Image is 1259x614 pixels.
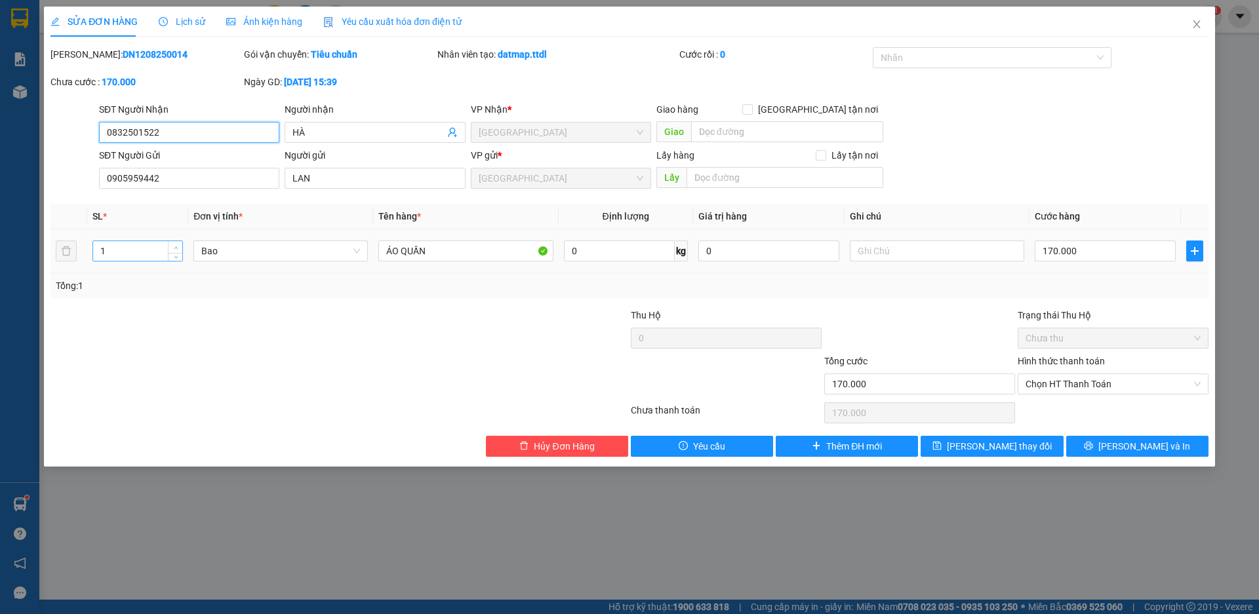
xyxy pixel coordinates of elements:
button: plus [1186,240,1203,261]
div: 360.000 [151,83,288,101]
span: SỬA ĐƠN HÀNG [50,16,138,27]
input: Dọc đường [687,167,883,188]
span: Thu Hộ [631,310,661,320]
span: user-add [447,127,458,138]
span: Lấy hàng [656,150,694,161]
span: Lịch sử [159,16,205,27]
b: Tiêu chuẩn [311,49,357,60]
div: Người nhận [285,102,465,117]
span: Bao [201,241,360,261]
span: [GEOGRAPHIC_DATA] tận nơi [753,102,883,117]
label: Hình thức thanh toán [1018,356,1105,366]
span: Đà Lạt [479,123,643,142]
input: VD: Bàn, Ghế [378,240,553,261]
button: delete [56,240,77,261]
div: [GEOGRAPHIC_DATA] [11,11,144,41]
span: printer [1084,441,1093,451]
span: Thêm ĐH mới [826,439,882,453]
div: VP gửi [471,148,651,163]
span: Cước hàng [1035,211,1080,221]
div: Người gửi [285,148,465,163]
span: Increase Value [168,241,182,253]
span: Decrease Value [168,253,182,261]
span: Lấy [656,167,687,188]
span: Hủy Đơn Hàng [534,439,594,453]
span: edit [50,17,60,26]
input: Dọc đường [691,121,883,142]
span: Yêu cầu xuất hóa đơn điện tử [323,16,462,27]
span: plus [1187,246,1203,256]
span: Gửi: [11,11,31,25]
div: [GEOGRAPHIC_DATA] [153,11,287,41]
div: Cước rồi : [679,47,870,62]
span: save [932,441,942,451]
span: kg [675,240,688,261]
div: SĐT Người Nhận [99,102,279,117]
div: SĐT Người Gửi [99,148,279,163]
input: Ghi Chú [850,240,1024,261]
span: Lấy tận nơi [826,148,883,163]
span: Đà Nẵng [479,168,643,188]
span: Tổng cước [824,356,868,366]
div: Ngày GD: [244,75,435,89]
div: Gói vận chuyển: [244,47,435,62]
span: Đơn vị tính [193,211,243,221]
span: picture [226,17,235,26]
b: [DATE] 15:39 [284,77,337,87]
button: printer[PERSON_NAME] và In [1066,436,1209,457]
span: down [172,254,180,261]
span: SL [92,211,103,221]
div: [PERSON_NAME]: [50,47,241,62]
div: Trạng thái Thu Hộ [1018,308,1209,322]
div: Nhân viên tạo: [437,47,677,62]
span: VP Nhận [471,104,508,115]
span: exclamation-circle [679,441,688,451]
button: plusThêm ĐH mới [776,436,918,457]
span: plus [812,441,821,451]
span: close [1191,19,1202,29]
span: [PERSON_NAME] và In [1098,439,1190,453]
div: Chưa thanh toán [629,403,823,426]
b: DN1208250014 [123,49,188,60]
span: Nhận: [153,11,185,25]
span: Định lượng [603,211,649,221]
span: clock-circle [159,17,168,26]
span: Ảnh kiện hàng [226,16,302,27]
span: CC : [151,86,170,100]
span: Chọn HT Thanh Toán [1026,374,1201,394]
button: exclamation-circleYêu cầu [631,436,773,457]
b: 0 [720,49,725,60]
span: delete [519,441,529,451]
div: Thảo [153,41,287,56]
th: Ghi chú [845,204,1029,229]
b: 170.000 [102,77,136,87]
span: Tên hàng [378,211,421,221]
div: Tổng: 1 [56,278,486,293]
span: Giá trị hàng [698,211,747,221]
div: Chưa cước : [50,75,241,89]
b: datmap.ttdl [498,49,547,60]
span: Giao [656,121,691,142]
span: Giao hàng [656,104,698,115]
button: deleteHủy Đơn Hàng [486,436,628,457]
img: icon [323,17,334,28]
span: Chưa thu [1026,328,1201,348]
span: [PERSON_NAME] thay đổi [947,439,1052,453]
button: save[PERSON_NAME] thay đổi [921,436,1063,457]
button: Close [1178,7,1215,43]
div: 0938464548 [153,56,287,75]
span: Yêu cầu [693,439,725,453]
span: up [172,244,180,252]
